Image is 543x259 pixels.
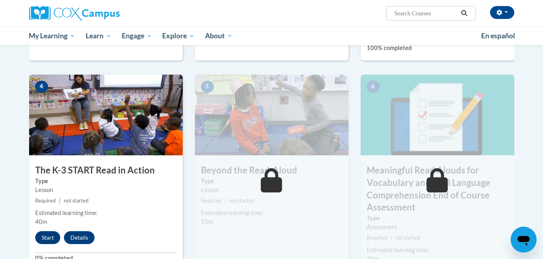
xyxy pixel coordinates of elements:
[29,164,183,177] h3: The K-3 START Read in Action
[367,44,508,52] label: 100% completed
[230,198,254,204] span: not started
[490,6,514,19] button: Account Settings
[367,246,508,255] div: Estimated learning time:
[162,31,194,41] span: Explore
[361,164,514,214] h3: Meaningful Read Alouds for Vocabulary and Oral Language Comprehension End of Course Assessment
[64,231,95,244] button: Details
[35,218,47,225] span: 40m
[395,235,420,241] span: not started
[200,27,238,45] a: About
[195,164,349,177] h3: Beyond the Read-Aloud
[201,186,342,194] div: Lesson
[35,198,56,204] span: Required
[29,6,120,21] img: Cox Campus
[64,198,89,204] span: not started
[80,27,116,45] a: Learn
[458,8,470,18] button: Search
[511,227,537,253] iframe: Button to launch messaging window
[225,198,226,204] span: |
[35,81,48,93] span: 4
[195,75,349,155] img: Course Image
[367,235,387,241] span: Required
[361,75,514,155] img: Course Image
[391,235,392,241] span: |
[17,27,526,45] div: Main menu
[29,6,183,21] a: Cox Campus
[205,31,232,41] span: About
[367,81,380,93] span: 6
[35,177,177,186] label: Type
[481,31,515,40] span: En español
[86,31,111,41] span: Learn
[393,8,458,18] input: Search Courses
[201,218,213,225] span: 25m
[29,31,75,41] span: My Learning
[35,231,60,244] button: Start
[476,27,520,44] a: En español
[201,81,214,93] span: 5
[201,209,342,217] div: Estimated learning time:
[29,75,183,155] img: Course Image
[367,214,508,223] label: Type
[35,209,177,217] div: Estimated learning time:
[201,198,222,204] span: Required
[367,223,508,232] div: Assessment
[116,27,157,45] a: Engage
[201,177,342,186] label: Type
[59,198,61,204] span: |
[35,186,177,194] div: Lesson
[157,27,200,45] a: Explore
[122,31,152,41] span: Engage
[24,27,81,45] a: My Learning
